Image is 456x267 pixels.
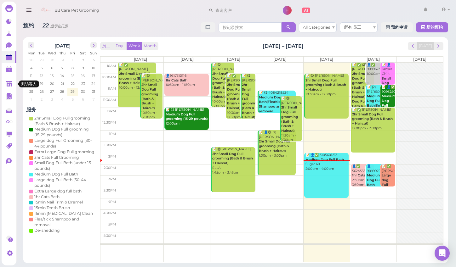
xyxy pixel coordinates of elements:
span: 5 [40,65,43,71]
div: 👤✅ 5624538695 2:30pm - 3:30pm [352,164,374,187]
span: 11am [107,86,116,91]
span: 3 [92,57,95,63]
span: 15 [71,73,75,79]
span: 3pm [108,177,116,181]
span: 5 [71,97,74,102]
button: Month [142,42,158,50]
span: 10am [106,64,116,68]
span: 2 [82,57,85,63]
span: 24 [91,81,96,86]
div: 📝 😋 [PERSON_NAME] ELLA 1:45pm - 3:45pm [212,147,255,175]
h2: [DATE] – [DATE] [263,42,304,50]
span: 11:30am [103,98,116,102]
b: Medium Dog Full grooming (15-29 pounds) [382,94,398,121]
b: 2hr Small Dog Full grooming (Bath & Brush + Haircut) [259,139,290,153]
div: 📝 ✅ [PERSON_NAME] 2:30pm [381,164,395,206]
div: 📝 👤✅ 9093250411 85_90 matting 10_15 11:00am [381,85,395,140]
span: 12 [39,73,44,79]
div: Extra Large Dog Full grooming [34,149,94,155]
div: 📝 👤Jazper Chin 10:00am [381,63,395,114]
b: 2hr Small Dog Full grooming (Bath & Brush + Haircut) [242,83,259,119]
button: next [90,42,97,48]
div: 15min Nail Trim & Dremel [34,199,83,205]
span: 6 [50,65,54,71]
div: 📝 😋 [PERSON_NAME] 12:00pm [165,108,209,126]
span: 3 [50,97,54,102]
div: 📝 ✅ [PERSON_NAME] 10:00am - 12:00pm [119,63,156,90]
div: Extra Large dog full bath [34,188,82,194]
span: 所有 员工 [344,25,361,30]
span: 28 [60,89,65,94]
div: 📝 👤😋 (2) [PERSON_NAME] 1:00pm - 3:00pm [259,130,296,158]
div: Medium Dog Full grooming (15-29 pounds) [34,126,95,138]
div: Small Dog Full Bath (under 15 pounds) [34,160,95,171]
span: [DATE] [227,57,240,62]
span: 25 [29,89,34,94]
div: 👤9517510116 10:30am - 11:30am [165,74,209,87]
span: 29 [70,89,75,94]
span: Fri [70,51,75,55]
span: [DATE] [273,57,287,62]
span: [DATE] [180,57,194,62]
span: BB Care Pet Grooming [54,2,99,19]
span: 31 [60,57,65,63]
span: 26 [39,89,44,94]
span: 4:30pm [103,211,116,215]
div: 📝 😋 [PERSON_NAME] 10:30am - 12:30pm [141,74,162,120]
b: Small Dog Full Bath (under 15 pounds) [382,76,396,108]
span: 7 [61,65,64,71]
span: 新的预约 [426,25,443,30]
span: 5pm [108,222,116,226]
span: 21 [60,81,65,86]
span: All Categories [303,25,330,30]
span: 4 [30,65,33,71]
b: 2hr Small Dog Full grooming (Bath & Brush + Haircut) [305,78,346,92]
span: 30 [80,89,86,94]
div: 📝 ✅ [PERSON_NAME] 12:00pm - 2:00pm [352,108,395,131]
span: 29 [39,57,44,63]
div: 到访客人 [19,81,39,87]
b: 2hr Small Dog Full grooming (Bath & Brush + Haircut)|Small Dog Full Bath (under 15 pounds) [352,72,376,113]
input: 查询客户 [213,5,274,15]
div: 15min Teeth Brush [34,205,70,211]
span: 9 [81,65,85,71]
span: Sat [80,51,86,55]
b: 2hr Small Dog Full grooming (Bath & Brush + Haircut) [119,72,150,85]
span: 10:30am [102,75,116,79]
a: 预约申请 [381,22,413,32]
button: 新的预约 [416,22,448,32]
span: [DATE] [413,57,426,62]
span: 12pm [107,109,116,113]
span: 31 [91,89,96,94]
button: [DATE] [417,42,434,50]
span: 23 [81,81,86,86]
div: 📝 😋 [PERSON_NAME] 11:30am - 1:30pm [281,96,302,142]
span: 1:30pm [104,143,116,147]
div: 📝 ✅ [PERSON_NAME] 10:30am - 12:30pm [227,74,249,120]
span: 4pm [108,200,116,204]
span: 4 [60,97,64,102]
span: 27 [49,89,54,94]
div: 👤9099970646 2:30pm [367,164,389,192]
span: 2pm [108,154,116,159]
span: 16 [81,73,85,79]
b: Medium Dog Full grooming (15-29 pounds) [166,112,208,121]
div: 1hr Cats Bath [34,194,60,200]
div: Large dog Full Bath (30-44 pounds) [34,177,95,188]
span: 30 [49,57,55,63]
span: [DATE] [134,57,147,62]
span: 1 [30,97,32,102]
span: [DATE] [367,57,380,62]
b: 2hr Small Dog Full grooming (Bath & Brush + Haircut) [212,152,253,165]
div: 📝 😋 [PERSON_NAME] 10:00am - 12:00pm [212,63,234,109]
span: Wed [48,51,56,55]
span: 22 [70,81,75,86]
span: 7 [92,97,95,102]
div: 📝 😋 [PERSON_NAME] 10:30am - 12:30pm [242,74,255,134]
b: 2hr Small Dog Full grooming (Bath & Brush + Haircut) [212,72,229,99]
span: 17 [91,73,96,79]
div: Large dog Full Grooming (30-44 pounds) [34,138,95,149]
b: 2hr Small Dog Full grooming (Bath & Brush + Haircut) [141,83,158,110]
div: 3hr Cats Full Grooming [34,155,79,160]
b: 2hr Small Dog Full grooming (Bath & Brush + Haircut) [281,105,298,132]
